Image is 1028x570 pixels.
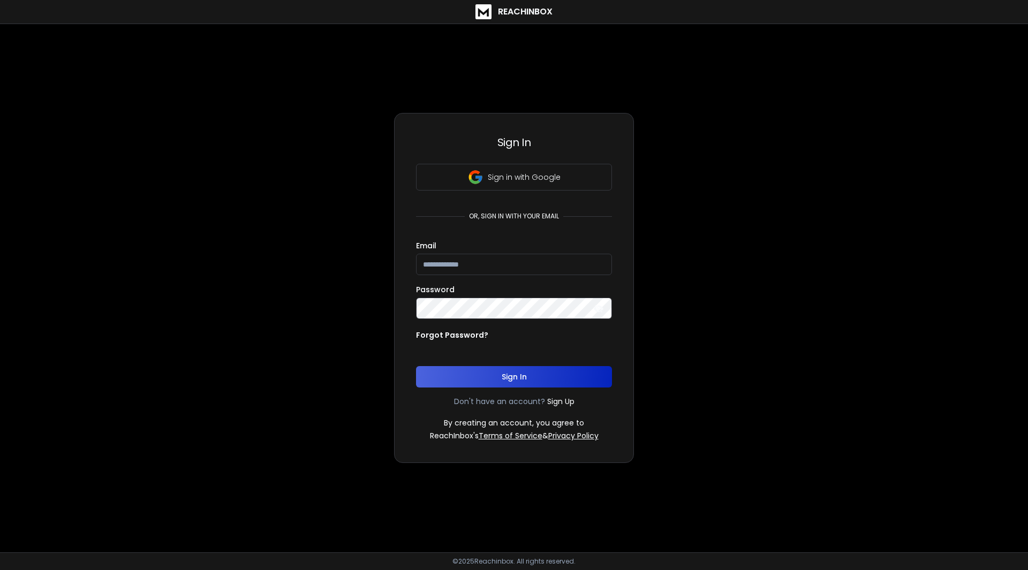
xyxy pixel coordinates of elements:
[416,135,612,150] h3: Sign In
[452,557,576,566] p: © 2025 Reachinbox. All rights reserved.
[465,212,563,221] p: or, sign in with your email
[416,286,455,293] label: Password
[547,396,575,407] a: Sign Up
[416,366,612,387] button: Sign In
[454,396,545,407] p: Don't have an account?
[479,430,542,441] a: Terms of Service
[475,4,492,19] img: logo
[475,4,553,19] a: ReachInbox
[498,5,553,18] h1: ReachInbox
[416,242,436,249] label: Email
[430,430,599,441] p: ReachInbox's &
[416,164,612,191] button: Sign in with Google
[548,430,599,441] a: Privacy Policy
[444,417,584,428] p: By creating an account, you agree to
[488,172,561,183] p: Sign in with Google
[416,330,488,340] p: Forgot Password?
